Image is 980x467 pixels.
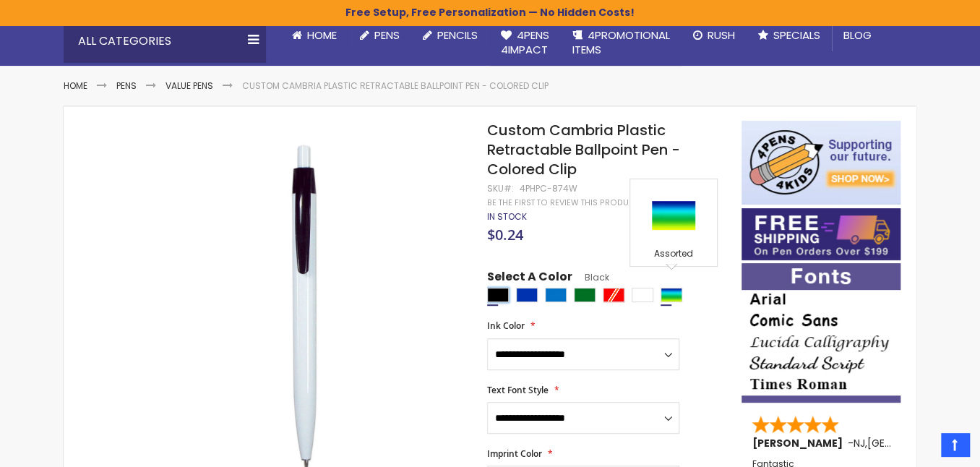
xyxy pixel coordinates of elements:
[487,210,527,223] span: In stock
[747,20,832,51] a: Specials
[374,27,400,43] span: Pens
[280,20,348,51] a: Home
[348,20,411,51] a: Pens
[832,20,883,51] a: Blog
[847,436,973,450] span: - ,
[773,27,820,43] span: Specials
[242,80,549,92] li: Custom Cambria Plastic Retractable Ballpoint Pen - Colored Clip
[487,225,523,244] span: $0.24
[487,320,525,332] span: Ink Color
[545,288,567,302] div: Blue Light
[742,208,901,260] img: Free shipping on orders over $199
[742,263,901,403] img: font-personalization-examples
[487,197,639,208] a: Be the first to review this product
[64,80,87,92] a: Home
[516,288,538,302] div: Blue
[487,384,549,396] span: Text Font Style
[661,288,682,302] div: Assorted
[116,80,137,92] a: Pens
[487,288,509,302] div: Black
[487,120,680,179] span: Custom Cambria Plastic Retractable Ballpoint Pen - Colored Clip
[682,20,747,51] a: Rush
[941,433,969,456] a: Top
[307,27,337,43] span: Home
[64,20,266,63] div: All Categories
[489,20,561,67] a: 4Pens4impact
[742,121,901,205] img: 4pens 4 kids
[487,182,514,194] strong: SKU
[853,436,864,450] span: NJ
[574,288,596,302] div: Green
[632,288,653,302] div: White
[572,271,609,283] span: Black
[561,20,682,67] a: 4PROMOTIONALITEMS
[487,211,527,223] div: Availability
[752,436,847,450] span: [PERSON_NAME]
[487,269,572,288] span: Select A Color
[572,27,670,57] span: 4PROMOTIONAL ITEMS
[520,183,577,194] div: 4PHPC-874W
[411,20,489,51] a: Pencils
[634,248,713,262] div: Assorted
[501,27,549,57] span: 4Pens 4impact
[487,447,542,460] span: Imprint Color
[166,80,213,92] a: Value Pens
[867,436,973,450] span: [GEOGRAPHIC_DATA]
[843,27,872,43] span: Blog
[708,27,735,43] span: Rush
[437,27,478,43] span: Pencils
